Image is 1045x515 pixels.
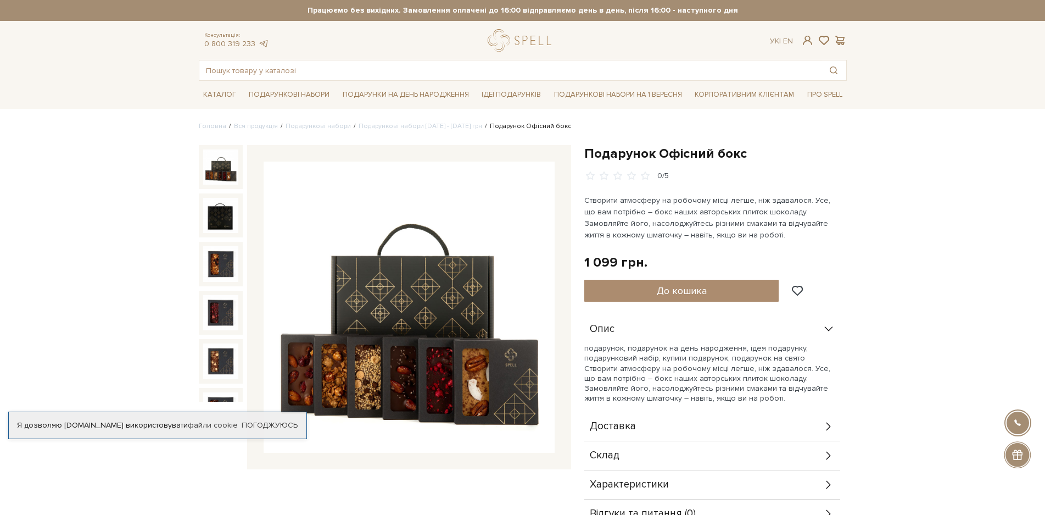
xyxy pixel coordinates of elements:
[258,39,269,48] a: telegram
[203,392,238,428] img: Подарунок Офісний бокс
[204,32,269,39] span: Консультація:
[770,36,793,46] div: Ук
[203,149,238,185] img: Подарунок Офісний бокс
[203,295,238,330] img: Подарунок Офісний бокс
[590,480,669,490] span: Характеристики
[234,122,278,130] a: Вся продукція
[359,122,482,130] a: Подарункові набори [DATE] - [DATE] грн
[584,195,842,241] p: Створити атмосферу на робочому місці легше, ніж здавалося. Усе, що вам потрібно – бокс наших авто...
[690,85,798,104] a: Корпоративним клієнтам
[783,36,793,46] a: En
[590,324,614,334] span: Опис
[821,60,846,80] button: Пошук товару у каталозі
[9,420,306,430] div: Я дозволяю [DOMAIN_NAME] використовувати
[584,145,847,162] h1: Подарунок Офісний бокс
[199,5,847,15] strong: Працюємо без вихідних. Замовлення оплачені до 16:00 відправляємо день в день, після 16:00 - насту...
[779,36,781,46] span: |
[657,171,669,181] div: 0/5
[590,451,619,461] span: Склад
[199,60,821,80] input: Пошук товару у каталозі
[584,344,840,403] p: подарунок, подарунок на день народження, ідея подарунку, подарунковий набір, купити подарунок, по...
[482,121,571,131] li: Подарунок Офісний бокс
[584,280,779,302] button: До кошика
[286,122,351,130] a: Подарункові набори
[188,420,238,430] a: файли cookie
[803,86,847,103] a: Про Spell
[204,39,255,48] a: 0 800 319 233
[199,86,241,103] a: Каталог
[657,285,707,297] span: До кошика
[338,86,473,103] a: Подарунки на День народження
[550,85,686,104] a: Подарункові набори на 1 Вересня
[203,198,238,233] img: Подарунок Офісний бокс
[590,422,636,431] span: Доставка
[488,29,556,52] a: logo
[477,86,545,103] a: Ідеї подарунків
[264,162,555,453] img: Подарунок Офісний бокс
[584,254,647,271] div: 1 099 грн.
[203,246,238,281] img: Подарунок Офісний бокс
[199,122,226,130] a: Головна
[244,86,334,103] a: Подарункові набори
[242,420,298,430] a: Погоджуюсь
[203,344,238,379] img: Подарунок Офісний бокс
